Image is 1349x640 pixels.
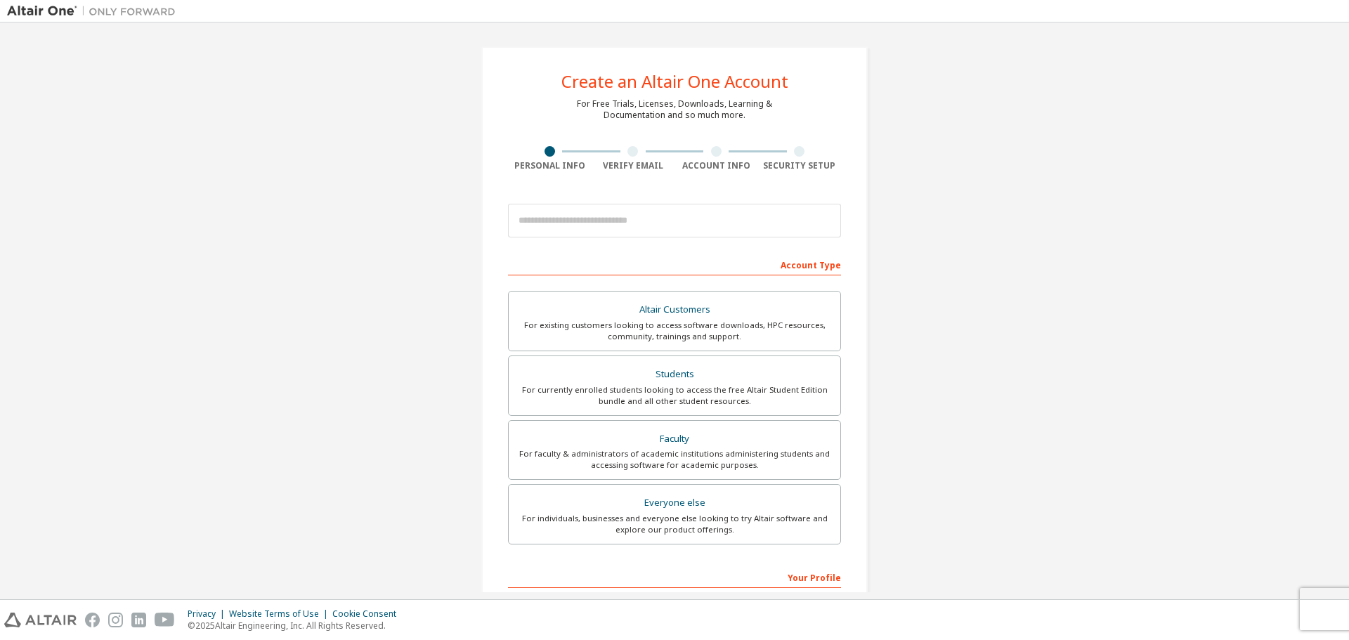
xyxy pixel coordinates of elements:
[508,160,592,171] div: Personal Info
[517,365,832,384] div: Students
[508,253,841,275] div: Account Type
[155,613,175,627] img: youtube.svg
[517,448,832,471] div: For faculty & administrators of academic institutions administering students and accessing softwa...
[508,566,841,588] div: Your Profile
[131,613,146,627] img: linkedin.svg
[517,513,832,535] div: For individuals, businesses and everyone else looking to try Altair software and explore our prod...
[577,98,772,121] div: For Free Trials, Licenses, Downloads, Learning & Documentation and so much more.
[85,613,100,627] img: facebook.svg
[188,620,405,632] p: © 2025 Altair Engineering, Inc. All Rights Reserved.
[517,300,832,320] div: Altair Customers
[188,608,229,620] div: Privacy
[561,73,788,90] div: Create an Altair One Account
[229,608,332,620] div: Website Terms of Use
[517,493,832,513] div: Everyone else
[674,160,758,171] div: Account Info
[517,320,832,342] div: For existing customers looking to access software downloads, HPC resources, community, trainings ...
[758,160,842,171] div: Security Setup
[4,613,77,627] img: altair_logo.svg
[108,613,123,627] img: instagram.svg
[7,4,183,18] img: Altair One
[517,429,832,449] div: Faculty
[517,384,832,407] div: For currently enrolled students looking to access the free Altair Student Edition bundle and all ...
[332,608,405,620] div: Cookie Consent
[592,160,675,171] div: Verify Email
